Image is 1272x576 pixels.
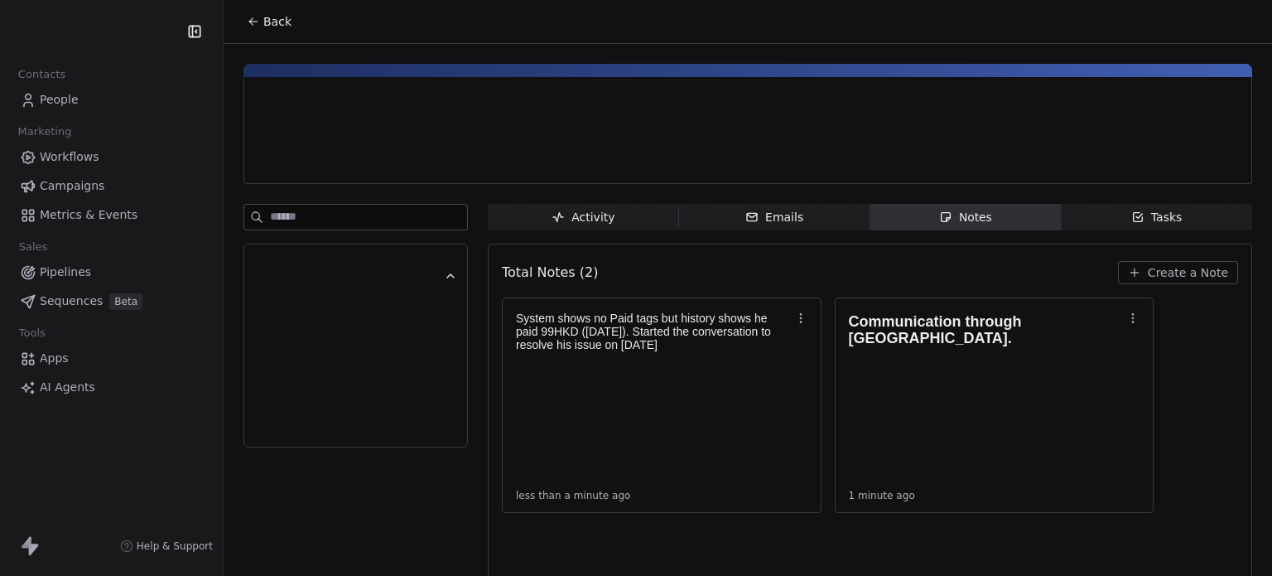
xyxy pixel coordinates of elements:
[13,288,210,315] a: SequencesBeta
[13,172,210,200] a: Campaigns
[12,235,55,259] span: Sales
[263,13,291,30] span: Back
[40,293,103,310] span: Sequences
[552,209,614,226] div: Activity
[40,148,99,166] span: Workflows
[40,379,95,396] span: AI Agents
[13,86,210,114] a: People
[13,259,210,286] a: Pipelines
[1131,209,1183,226] div: Tasks
[1148,264,1228,281] span: Create a Note
[516,312,791,351] p: System shows no Paid tags but history shows he paid 99HKD ([DATE]). Started the conversation to r...
[13,345,210,372] a: Apps
[137,540,213,553] span: Help & Support
[120,540,213,553] a: Help & Support
[745,209,803,226] div: Emails
[13,143,210,171] a: Workflows
[849,489,915,502] span: 1 minute ago
[40,91,79,109] span: People
[109,293,142,310] span: Beta
[40,206,137,224] span: Metrics & Events
[11,119,79,144] span: Marketing
[13,374,210,401] a: AI Agents
[12,321,52,346] span: Tools
[40,177,104,195] span: Campaigns
[13,201,210,229] a: Metrics & Events
[40,264,91,281] span: Pipelines
[516,489,630,502] span: less than a minute ago
[1118,261,1238,284] button: Create a Note
[40,350,69,367] span: Apps
[11,62,73,87] span: Contacts
[237,7,301,36] button: Back
[502,263,598,283] span: Total Notes (2)
[849,313,1124,346] h1: Communication through [GEOGRAPHIC_DATA].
